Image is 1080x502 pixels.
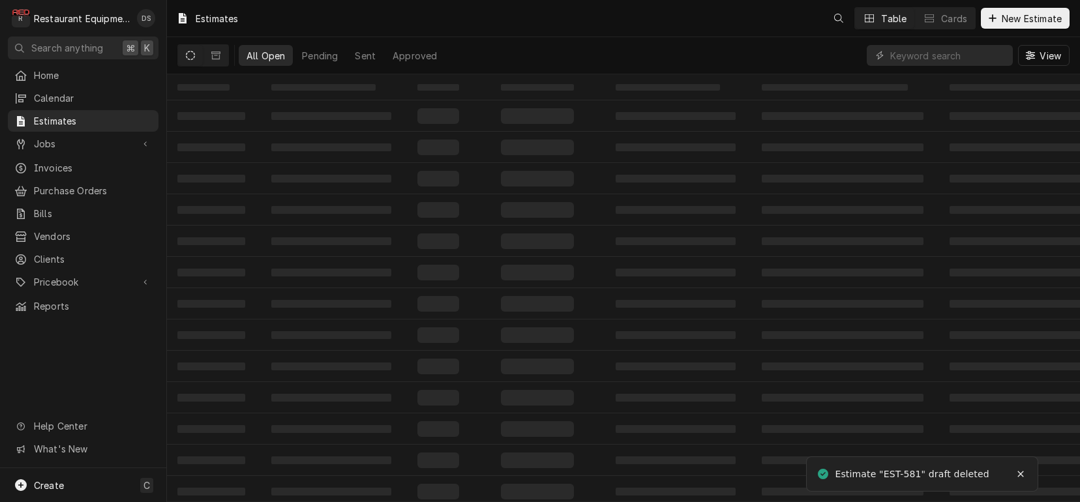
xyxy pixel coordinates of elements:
span: Calendar [34,91,152,105]
span: ‌ [616,362,736,370]
div: Approved [393,49,437,63]
span: ‌ [271,456,391,464]
span: ‌ [417,359,459,374]
span: ‌ [501,233,574,249]
span: ‌ [417,327,459,343]
span: ‌ [501,296,574,312]
span: Estimates [34,114,152,128]
span: Vendors [34,229,152,243]
span: ‌ [417,202,459,218]
div: Restaurant Equipment Diagnostics [34,12,130,25]
div: R [12,9,30,27]
a: Invoices [8,157,158,179]
span: ‌ [762,456,923,464]
div: Table [881,12,907,25]
span: ‌ [616,206,736,214]
span: ‌ [271,143,391,151]
span: ‌ [762,175,923,183]
span: Help Center [34,419,151,433]
span: ‌ [417,233,459,249]
span: ‌ [762,143,923,151]
span: ‌ [177,425,245,433]
span: Invoices [34,161,152,175]
span: ‌ [616,175,736,183]
span: ‌ [762,394,923,402]
a: Calendar [8,87,158,109]
span: ‌ [762,300,923,308]
a: Bills [8,203,158,224]
div: Cards [941,12,967,25]
span: ‌ [417,296,459,312]
span: ‌ [177,488,245,495]
span: ‌ [616,456,736,464]
span: ‌ [417,84,459,91]
a: Go to Help Center [8,415,158,437]
a: Vendors [8,226,158,247]
span: ‌ [501,452,574,468]
span: K [144,41,150,55]
div: Restaurant Equipment Diagnostics's Avatar [12,9,30,27]
span: Jobs [34,137,132,151]
span: What's New [34,442,151,456]
span: ‌ [762,112,923,120]
a: Estimates [8,110,158,132]
span: ‌ [177,237,245,245]
span: ‌ [177,206,245,214]
span: ‌ [616,425,736,433]
span: Bills [34,207,152,220]
span: ‌ [417,108,459,124]
button: Search anything⌘K [8,37,158,59]
span: ‌ [501,108,574,124]
span: Search anything [31,41,103,55]
div: Sent [355,49,376,63]
span: Home [34,68,152,82]
span: ‌ [762,425,923,433]
span: ‌ [616,237,736,245]
span: Reports [34,299,152,313]
div: Pending [302,49,338,63]
span: ‌ [762,269,923,276]
span: ‌ [417,140,459,155]
span: ‌ [616,488,736,495]
span: ‌ [616,143,736,151]
span: ‌ [762,206,923,214]
a: Go to Pricebook [8,271,158,293]
span: ‌ [271,331,391,339]
span: Pricebook [34,275,132,289]
div: All Open [247,49,285,63]
div: DS [137,9,155,27]
span: ‌ [762,237,923,245]
span: ‌ [501,421,574,437]
a: Reports [8,295,158,317]
span: ‌ [417,265,459,280]
span: ‌ [417,171,459,186]
span: ‌ [177,456,245,464]
span: ‌ [417,421,459,437]
span: ‌ [177,362,245,370]
span: Clients [34,252,152,266]
span: ‌ [271,237,391,245]
span: ‌ [501,484,574,499]
span: ‌ [616,112,736,120]
span: New Estimate [999,12,1064,25]
span: ‌ [271,175,391,183]
span: View [1037,49,1064,63]
span: ‌ [501,359,574,374]
span: ‌ [177,394,245,402]
span: Purchase Orders [34,184,152,198]
button: View [1018,45,1070,66]
span: ‌ [271,84,376,91]
span: Create [34,480,64,491]
span: ‌ [271,300,391,308]
span: ‌ [177,269,245,276]
span: ‌ [501,140,574,155]
div: Estimate "EST-581" draft deleted [835,467,991,481]
span: ‌ [501,327,574,343]
span: ⌘ [126,41,135,55]
span: ‌ [501,171,574,186]
a: Purchase Orders [8,180,158,201]
span: ‌ [501,202,574,218]
span: ‌ [616,300,736,308]
a: Home [8,65,158,86]
span: ‌ [271,488,391,495]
